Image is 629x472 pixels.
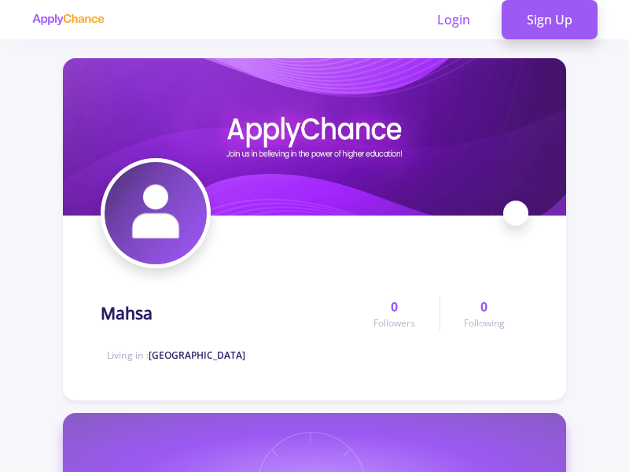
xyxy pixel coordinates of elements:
[350,297,439,330] a: 0Followers
[107,348,245,362] span: Living in :
[63,58,566,216] img: Mahsacover image
[480,297,487,316] span: 0
[149,348,245,362] span: [GEOGRAPHIC_DATA]
[31,13,105,26] img: applychance logo text only
[464,316,505,330] span: Following
[440,297,528,330] a: 0Following
[105,162,207,264] img: Mahsaavatar
[373,316,415,330] span: Followers
[101,304,153,323] h1: Mahsa
[391,297,398,316] span: 0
